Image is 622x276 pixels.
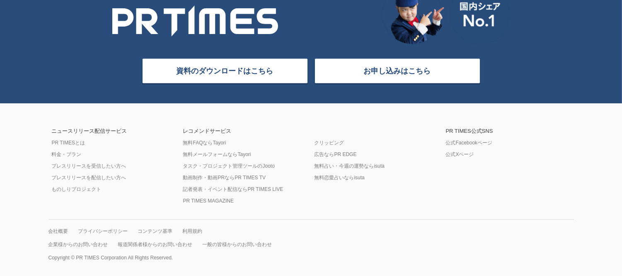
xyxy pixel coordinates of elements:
[52,139,85,146] a: PR TIMESとは
[315,151,357,158] a: 広告ならPR EDGE
[315,139,344,146] a: クリッピング
[315,58,480,83] a: お申し込みはこちら
[138,228,173,234] a: コンテンツ基準
[183,128,232,134] div: レコメンドサービス
[48,228,68,234] a: 会社概要
[52,163,126,169] a: プレスリリースを受信したい方へ
[203,241,272,248] a: 一般の皆様からのお問い合わせ
[183,163,275,169] a: タスク・プロジェクト管理ツールのJooto
[183,139,226,146] a: 無料FAQならTayori
[183,174,266,181] a: 動画制作・動画PRならPR TIMES TV
[315,163,385,169] a: 無料占い・今週の運勢ならisuta
[52,128,127,134] div: ニュースリリース配信サービス
[183,186,283,193] a: 記者発表・イベント配信ならPR TIMES LIVE
[446,151,474,158] a: 公式Xページ
[315,174,365,181] a: 無料恋愛占いならisuta
[183,151,251,158] a: 無料メールフォームならTayori
[112,5,278,37] img: PR TIMES
[52,186,102,193] a: ものしりプロジェクト
[52,174,126,181] a: プレスリリースを配信したい方へ
[183,228,203,234] a: 利用規約
[183,198,234,204] a: PR TIMES MAGAZINE
[52,151,82,158] a: 料金・プラン
[446,139,493,146] a: 公式Facebookページ
[48,254,173,261] p: Copyright © PR TIMES Corporation All Rights Reserved.
[142,58,308,83] a: 資料のダウンロードはこちら
[118,241,193,248] a: 報道関係者様からのお問い合わせ
[446,128,493,134] div: PR TIMES公式SNS
[48,241,108,248] a: 企業様からのお問い合わせ
[78,228,128,234] a: プライバシーポリシー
